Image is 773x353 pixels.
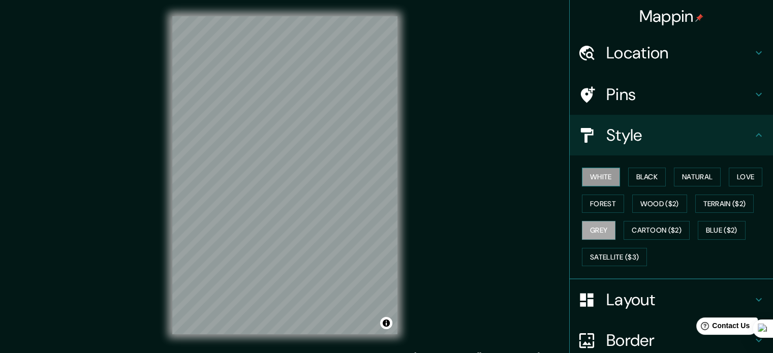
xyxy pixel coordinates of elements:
h4: Pins [606,84,753,105]
button: Wood ($2) [632,195,687,213]
button: Cartoon ($2) [624,221,690,240]
div: Style [570,115,773,155]
button: Black [628,168,666,186]
button: Forest [582,195,624,213]
div: Pins [570,74,773,115]
button: Blue ($2) [698,221,746,240]
button: Natural [674,168,721,186]
div: Layout [570,279,773,320]
canvas: Map [172,16,397,334]
button: White [582,168,620,186]
button: Love [729,168,762,186]
h4: Layout [606,290,753,310]
h4: Border [606,330,753,350]
img: pin-icon.png [695,14,703,22]
div: Location [570,33,773,73]
h4: Location [606,43,753,63]
button: Grey [582,221,615,240]
button: Terrain ($2) [695,195,754,213]
h4: Mappin [639,6,704,26]
h4: Style [606,125,753,145]
button: Toggle attribution [380,317,392,329]
button: Satellite ($3) [582,248,647,267]
iframe: Help widget launcher [683,313,762,342]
